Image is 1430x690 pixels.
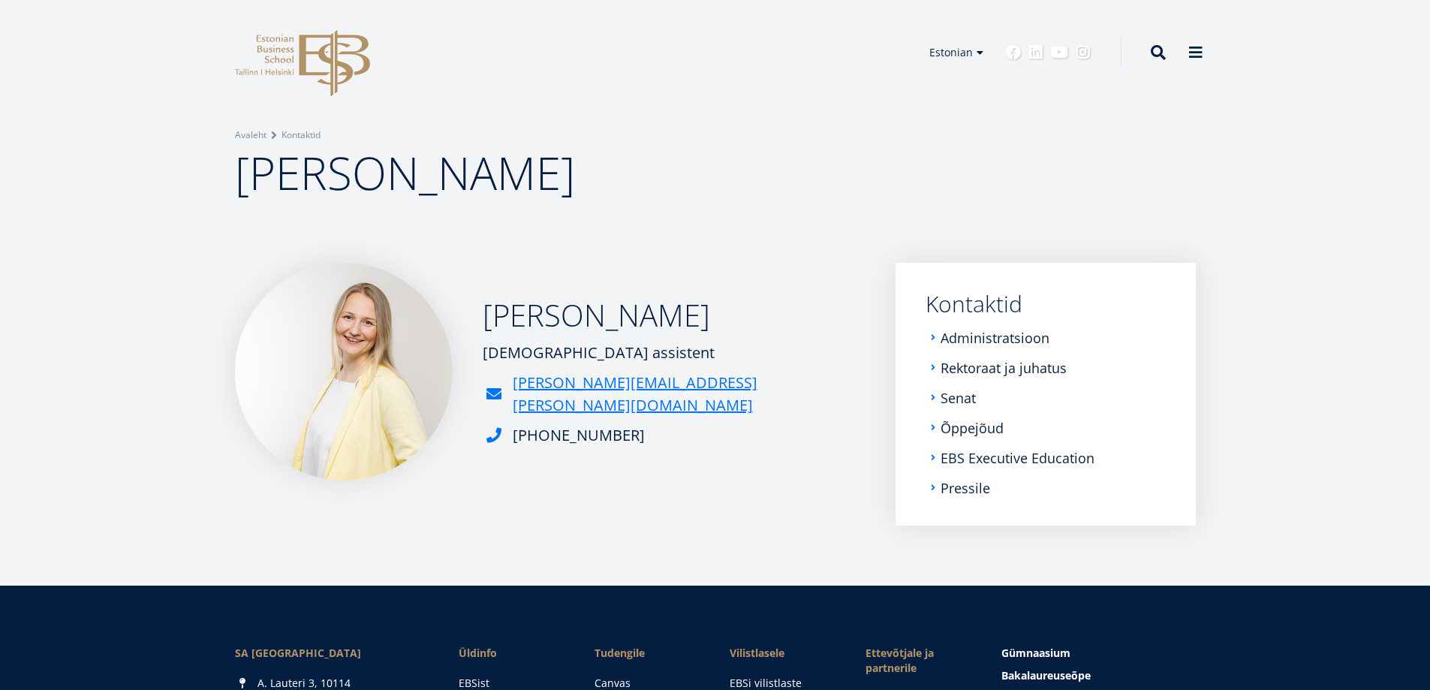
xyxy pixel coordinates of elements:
[513,372,866,417] a: [PERSON_NAME][EMAIL_ADDRESS][PERSON_NAME][DOMAIN_NAME]
[866,646,971,676] span: Ettevõtjale ja partnerile
[1006,45,1021,60] a: Facebook
[926,293,1166,315] a: Kontaktid
[483,297,866,334] h2: [PERSON_NAME]
[235,128,266,143] a: Avaleht
[1028,45,1043,60] a: Linkedin
[235,263,453,481] img: Kristiin-Eleen Lauri
[941,481,990,496] a: Pressile
[941,450,1094,466] a: EBS Executive Education
[941,390,976,405] a: Senat
[941,420,1004,435] a: Õppejõud
[235,142,575,203] span: [PERSON_NAME]
[281,128,321,143] a: Kontaktid
[235,646,429,661] div: SA [GEOGRAPHIC_DATA]
[730,646,835,661] span: Vilistlasele
[459,646,564,661] span: Üldinfo
[1001,646,1070,660] span: Gümnaasium
[595,646,700,661] a: Tudengile
[941,360,1067,375] a: Rektoraat ja juhatus
[1051,45,1068,60] a: Youtube
[1001,646,1195,661] a: Gümnaasium
[1001,668,1195,683] a: Bakalaureuseõpe
[941,330,1049,345] a: Administratsioon
[1001,668,1091,682] span: Bakalaureuseõpe
[483,342,866,364] div: [DEMOGRAPHIC_DATA] assistent
[1076,45,1091,60] a: Instagram
[513,424,645,447] div: [PHONE_NUMBER]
